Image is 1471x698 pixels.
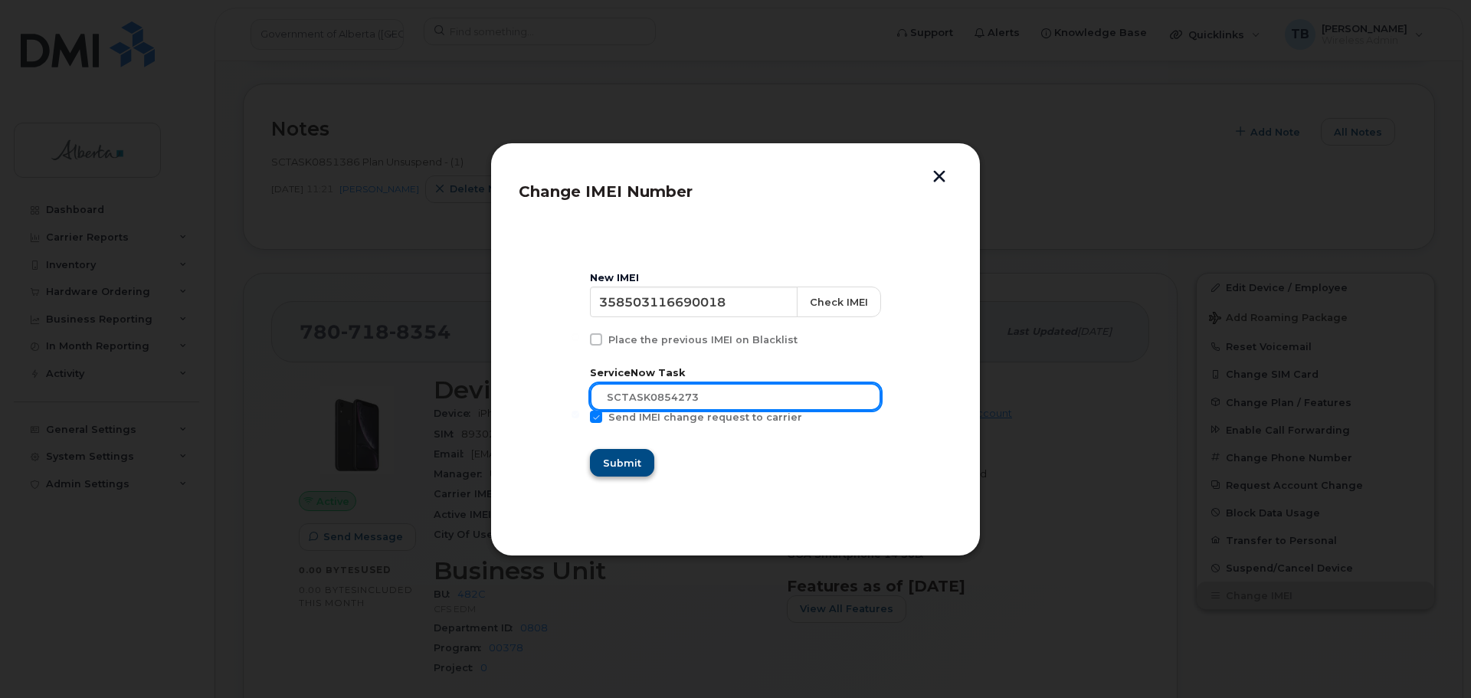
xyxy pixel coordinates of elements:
[603,456,641,470] span: Submit
[608,334,798,346] span: Place the previous IMEI on Blacklist
[572,333,579,341] input: Place the previous IMEI on Blacklist
[797,287,881,317] button: Check IMEI
[590,449,654,477] button: Submit
[590,272,881,284] div: New IMEI
[590,367,881,378] label: ServiceNow Task
[608,411,802,423] span: Send IMEI change request to carrier
[572,411,579,418] input: Send IMEI change request to carrier
[519,182,693,201] span: Change IMEI Number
